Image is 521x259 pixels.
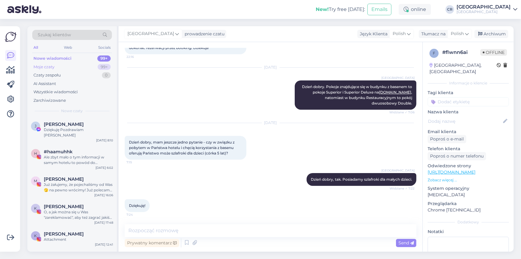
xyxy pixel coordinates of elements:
[35,124,36,128] span: J
[95,242,113,247] div: [DATE] 12:41
[457,9,511,14] div: [GEOGRAPHIC_DATA]
[428,129,509,135] p: Email klienta
[399,4,431,15] div: online
[33,64,54,70] div: Moje czaty
[457,5,517,14] a: [GEOGRAPHIC_DATA][GEOGRAPHIC_DATA]
[433,51,435,55] span: f
[34,179,37,183] span: M
[428,177,509,183] p: Zobacz więcej ...
[94,193,113,197] div: [DATE] 16:06
[428,118,502,125] input: Dodaj nazwę
[480,49,507,56] span: Offline
[428,229,509,235] p: Notatki
[44,127,113,138] div: Dziękuję Pozdrawiam [PERSON_NAME]
[44,209,113,220] div: O, a jak można się u Was "zareklamować", aby też zagrać jakiś klimatyczny koncercik?😎
[398,240,414,246] span: Send
[451,30,464,37] span: Polish
[389,110,415,115] span: Widziane ✓ 7:06
[428,135,466,143] div: Poproś o e-mail
[34,206,37,211] span: K
[33,72,61,78] div: Czaty zespołu
[33,55,71,62] div: Nowe wiadomości
[381,76,415,80] span: [GEOGRAPHIC_DATA]
[5,31,16,43] img: Askly Logo
[357,31,387,37] div: Język Klienta
[428,152,486,160] div: Poproś o numer telefonu
[302,84,413,105] span: Dzień dobry. Pokoje znajdujące się w budynku z basenem to pokoje Superior i Superior Deluxe na , ...
[127,55,149,59] span: 22:16
[379,90,411,94] a: [DOMAIN_NAME]
[127,212,149,217] span: 7:24
[63,44,74,51] div: Web
[428,109,509,115] p: Nazwa klienta
[127,30,174,37] span: [GEOGRAPHIC_DATA]
[316,6,329,12] b: New!
[428,219,509,225] div: Dodatkowy
[34,151,37,156] span: h
[428,146,509,152] p: Telefon klienta
[419,31,446,37] div: Tłumacz na
[390,186,415,191] span: Widziane ✓ 7:22
[96,165,113,170] div: [DATE] 6:02
[129,140,235,155] span: Dzień dobry, mam jeszcze jedno pytanie - czy w związku z pobytem w Państwa hotelu i chęcią korzys...
[428,97,509,106] input: Dodać etykietę
[125,120,416,126] div: [DATE]
[428,200,509,207] p: Przeglądarka
[61,108,83,114] span: Nowe czaty
[34,233,37,238] span: K
[38,32,71,38] span: Szukaj klientów
[442,49,480,56] div: # flwnn6ai
[97,55,111,62] div: 99+
[102,72,111,78] div: 0
[44,154,113,165] div: Ale zbyt mało o tym informacji w samym hotelu to powód do chwalenia się 😄
[446,5,454,14] div: CR
[44,182,113,193] div: Już żałujemy, że pojechaliśmy od Was 🫣 na pewno wrócimy! Już polecamy znajomym i rodzinie to miej...
[32,44,39,51] div: All
[125,65,416,70] div: [DATE]
[428,169,475,175] a: [URL][DOMAIN_NAME]
[428,185,509,192] p: System operacyjny
[428,163,509,169] p: Odwiedzone strony
[393,30,406,37] span: Polish
[33,98,66,104] div: Zarchiwizowane
[428,207,509,213] p: Chrome [TECHNICAL_ID]
[428,90,509,96] p: Tagi klienta
[428,80,509,86] div: Informacje o kliencie
[44,176,84,182] span: Monika Adamczak-Malinowska
[474,30,508,38] div: Archiwum
[129,203,145,208] span: Dziękuję!
[33,81,56,87] div: AI Assistant
[367,4,391,15] button: Emails
[125,239,179,247] div: Prywatny komentarz
[44,237,113,242] div: Attachment
[127,160,149,165] span: 7:15
[33,89,78,95] div: Wszystkie wiadomości
[429,62,497,75] div: [GEOGRAPHIC_DATA], [GEOGRAPHIC_DATA]
[97,44,112,51] div: Socials
[182,31,224,37] div: prowadzenie czatu
[44,149,73,154] span: #haamuhhk
[98,64,111,70] div: 99+
[96,138,113,143] div: [DATE] 8:10
[94,220,113,225] div: [DATE] 17:48
[44,204,84,209] span: Karolina Wołczyńska
[311,177,412,182] span: Dzień dobry, tak. Posiadamy szlafroki dla małych dzieci.
[381,168,415,173] span: [GEOGRAPHIC_DATA]
[44,122,84,127] span: Jacek Dubicki
[44,231,84,237] span: Kasia Lebiecka
[316,6,365,13] div: Try free [DATE]:
[428,192,509,198] p: [MEDICAL_DATA]
[457,5,511,9] div: [GEOGRAPHIC_DATA]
